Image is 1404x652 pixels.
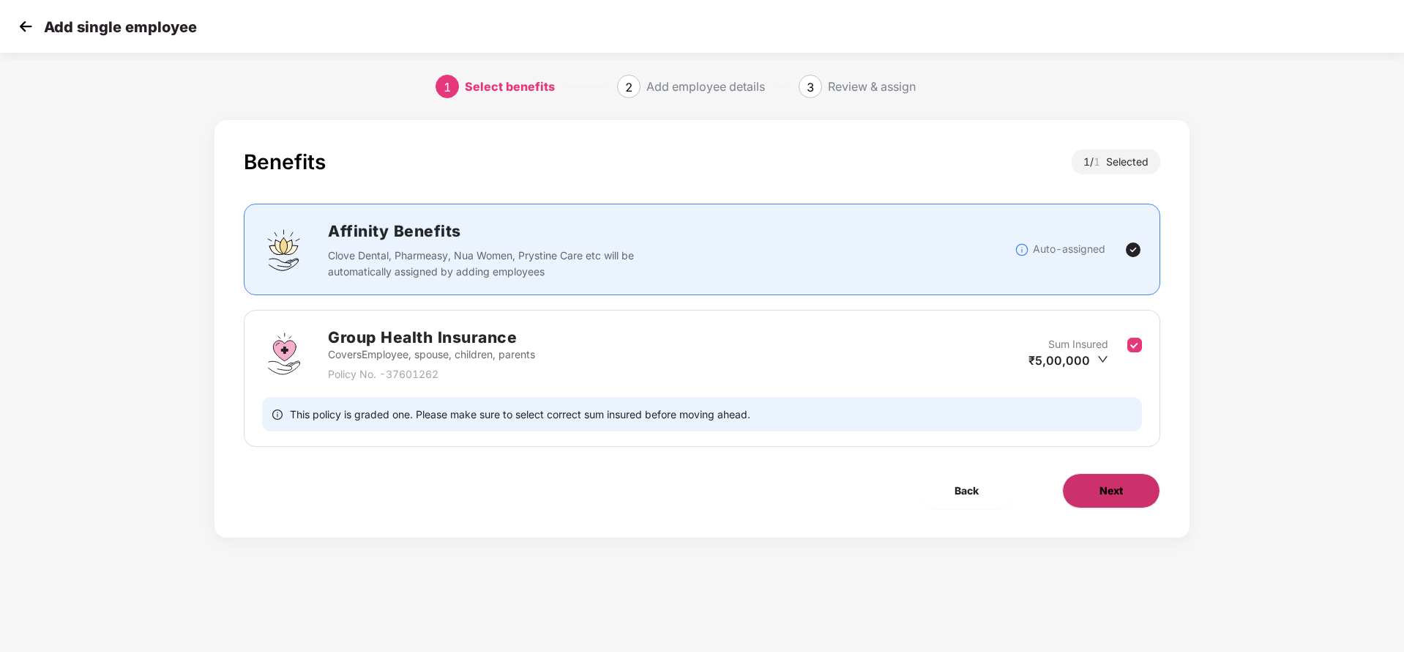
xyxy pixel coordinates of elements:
p: Sum Insured [1048,336,1108,352]
p: Clove Dental, Pharmeasy, Nua Women, Prystine Care etc will be automatically assigned by adding em... [328,248,643,280]
span: 1 [1094,155,1106,168]
img: svg+xml;base64,PHN2ZyBpZD0iQWZmaW5pdHlfQmVuZWZpdHMiIGRhdGEtbmFtZT0iQWZmaW5pdHkgQmVuZWZpdHMiIHhtbG... [262,228,306,272]
h2: Affinity Benefits [328,219,854,243]
img: svg+xml;base64,PHN2ZyBpZD0iSW5mb18tXzMyeDMyIiBkYXRhLW5hbWU9IkluZm8gLSAzMngzMiIgeG1sbnM9Imh0dHA6Ly... [1015,242,1029,257]
div: Add employee details [646,75,765,98]
p: Covers Employee, spouse, children, parents [328,347,535,363]
button: Next [1062,473,1160,508]
img: svg+xml;base64,PHN2ZyBpZD0iVGljay0yNHgyNCIgeG1sbnM9Imh0dHA6Ly93d3cudzMub3JnLzIwMDAvc3ZnIiB3aWR0aD... [1124,241,1142,259]
span: 1 [444,80,451,95]
div: 1 / Selected [1072,149,1160,174]
span: info-circle [272,407,283,421]
p: Add single employee [44,18,197,36]
h2: Group Health Insurance [328,325,535,349]
span: Next [1099,483,1123,499]
img: svg+xml;base64,PHN2ZyBpZD0iR3JvdXBfSGVhbHRoX0luc3VyYW5jZSIgZGF0YS1uYW1lPSJHcm91cCBIZWFsdGggSW5zdX... [262,332,306,376]
p: Policy No. - 37601262 [328,366,535,382]
img: svg+xml;base64,PHN2ZyB4bWxucz0iaHR0cDovL3d3dy53My5vcmcvMjAwMC9zdmciIHdpZHRoPSIzMCIgaGVpZ2h0PSIzMC... [15,15,37,37]
span: 3 [807,80,814,95]
div: Benefits [244,149,326,174]
span: This policy is graded one. Please make sure to select correct sum insured before moving ahead. [290,407,750,421]
span: Back [955,483,979,499]
button: Back [918,473,1015,508]
div: Review & assign [828,75,916,98]
p: Auto-assigned [1033,241,1105,257]
span: 2 [625,80,632,95]
div: ₹5,00,000 [1028,352,1108,368]
span: down [1097,354,1108,365]
div: Select benefits [465,75,555,98]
